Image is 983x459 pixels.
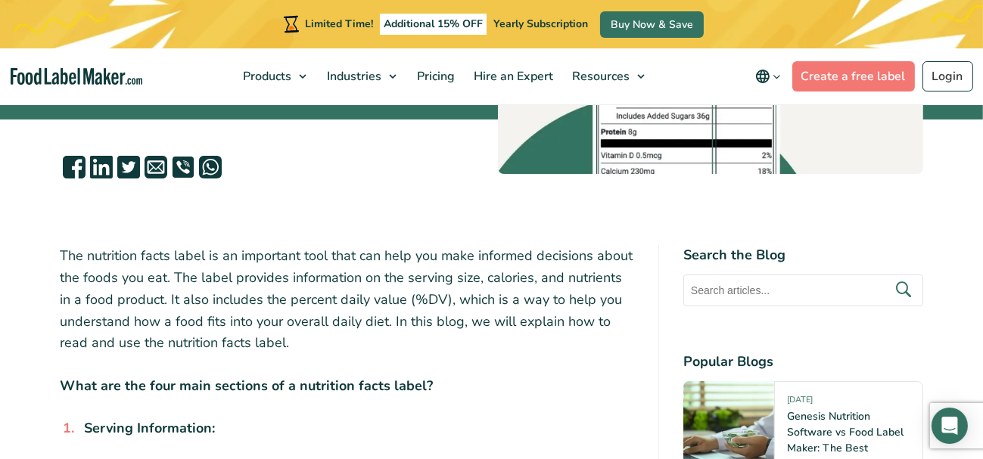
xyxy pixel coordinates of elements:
[922,61,973,91] a: Login
[683,274,923,306] input: Search articles...
[61,377,434,395] strong: What are the four main sections of a nutrition facts label?
[465,48,559,104] a: Hire an Expert
[469,68,555,85] span: Hire an Expert
[683,352,923,372] h4: Popular Blogs
[563,48,652,104] a: Resources
[85,419,216,437] strong: Serving Information:
[683,245,923,265] h4: Search the Blog
[787,394,813,411] span: [DATE]
[380,14,487,35] span: Additional 15% OFF
[493,17,588,31] span: Yearly Subscription
[412,68,456,85] span: Pricing
[234,48,314,104] a: Products
[322,68,383,85] span: Industries
[61,245,634,354] p: The nutrition facts label is an important tool that can help you make informed decisions about th...
[318,48,404,104] a: Industries
[932,408,968,444] div: Open Intercom Messenger
[600,11,704,38] a: Buy Now & Save
[408,48,461,104] a: Pricing
[792,61,915,91] a: Create a free label
[305,17,373,31] span: Limited Time!
[238,68,293,85] span: Products
[568,68,631,85] span: Resources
